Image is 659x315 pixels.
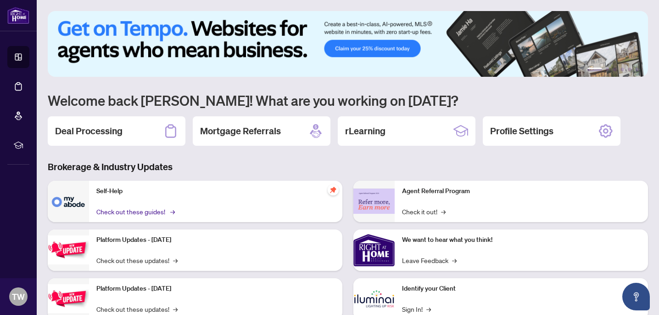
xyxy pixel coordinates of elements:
a: Check out these updates!→ [96,255,178,265]
a: Sign In!→ [402,304,431,314]
p: Agent Referral Program [402,186,641,196]
span: → [173,304,178,314]
a: Check it out!→ [402,206,446,217]
img: We want to hear what you think! [353,229,395,271]
span: pushpin [328,184,339,195]
span: → [173,255,178,265]
span: → [426,304,431,314]
img: logo [7,7,29,24]
span: → [441,206,446,217]
button: Open asap [622,283,650,310]
h1: Welcome back [PERSON_NAME]! What are you working on [DATE]? [48,92,648,109]
button: 1 [587,68,602,71]
img: Platform Updates - July 21, 2025 [48,235,89,264]
h2: Mortgage Referrals [200,125,281,137]
span: → [452,255,457,265]
span: TW [12,290,25,303]
p: Self-Help [96,186,335,196]
span: → [170,206,175,217]
a: Check out these guides!→ [96,206,173,217]
p: We want to hear what you think! [402,235,641,245]
p: Platform Updates - [DATE] [96,284,335,294]
img: Agent Referral Program [353,189,395,214]
a: Check out these updates!→ [96,304,178,314]
img: Slide 0 [48,11,648,77]
button: 6 [635,68,639,71]
button: 2 [606,68,609,71]
button: 4 [620,68,624,71]
img: Platform Updates - July 8, 2025 [48,284,89,313]
button: 3 [613,68,617,71]
p: Identify your Client [402,284,641,294]
h2: Profile Settings [490,125,553,137]
h3: Brokerage & Industry Updates [48,160,648,173]
button: 5 [628,68,631,71]
p: Platform Updates - [DATE] [96,235,335,245]
img: Self-Help [48,181,89,222]
h2: Deal Processing [55,125,123,137]
h2: rLearning [345,125,385,137]
a: Leave Feedback→ [402,255,457,265]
